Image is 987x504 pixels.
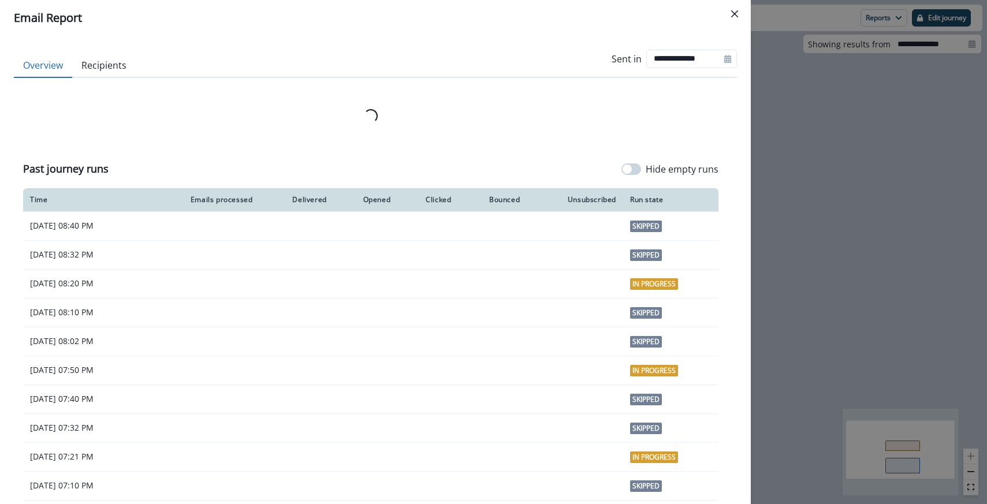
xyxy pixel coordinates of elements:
[630,365,678,376] span: In Progress
[630,394,662,405] span: Skipped
[30,451,136,462] p: [DATE] 07:21 PM
[630,307,662,319] span: Skipped
[72,54,136,78] button: Recipients
[630,278,678,290] span: In Progress
[630,221,662,232] span: Skipped
[630,195,712,204] div: Run state
[630,336,662,348] span: Skipped
[30,195,136,204] div: Time
[534,195,616,204] div: Unsubscribed
[150,195,253,204] div: Emails processed
[30,278,136,289] p: [DATE] 08:20 PM
[14,9,737,27] div: Email Report
[14,54,72,78] button: Overview
[630,249,662,261] span: Skipped
[30,307,136,318] p: [DATE] 08:10 PM
[630,480,662,492] span: Skipped
[630,423,662,434] span: Skipped
[266,195,327,204] div: Delivered
[30,480,136,491] p: [DATE] 07:10 PM
[404,195,451,204] div: Clicked
[30,220,136,232] p: [DATE] 08:40 PM
[646,162,718,176] p: Hide empty runs
[30,249,136,260] p: [DATE] 08:32 PM
[612,52,642,66] p: Sent in
[725,5,744,23] button: Close
[341,195,390,204] div: Opened
[30,335,136,347] p: [DATE] 08:02 PM
[30,364,136,376] p: [DATE] 07:50 PM
[465,195,520,204] div: Bounced
[30,422,136,434] p: [DATE] 07:32 PM
[30,393,136,405] p: [DATE] 07:40 PM
[23,161,109,177] p: Past journey runs
[630,451,678,463] span: In Progress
